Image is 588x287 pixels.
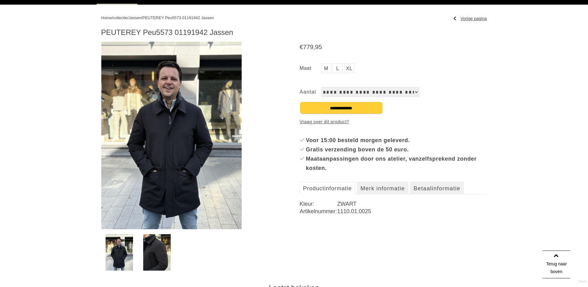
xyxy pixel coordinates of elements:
dt: Artikelnummer: [300,208,337,215]
a: Home [101,15,112,20]
li: Maataanpassingen door ons atelier, vanzelfsprekend zonder kosten. [300,154,487,173]
a: Terug naar boven [543,251,570,278]
a: L [333,63,343,73]
a: Vraag over dit product? [300,117,349,126]
a: Productinformatie [300,182,355,194]
a: collectie [113,15,127,20]
a: M [321,63,331,73]
ul: Maat [300,63,487,75]
a: Divide [579,278,586,285]
span: 779 [303,44,313,50]
img: PEUTEREY Peu5573 01191942 Jassen [101,42,242,229]
span: / [112,15,113,20]
span: € [300,44,303,50]
a: Merk informatie [357,182,408,194]
h1: PEUTEREY Peu5573 01191942 Jassen [101,28,487,37]
a: Jassen [128,15,141,20]
span: / [141,15,143,20]
a: XL [344,63,354,73]
img: peuterey-peu5573-01191942-jassen [106,234,133,271]
dd: ZWART [337,200,487,208]
dd: 1110.01.0025 [337,208,487,215]
span: , [313,44,315,50]
img: peuterey-peu5573-01191942-jassen [143,234,171,271]
span: 95 [315,44,322,50]
div: Voor 15:00 besteld morgen geleverd. [306,136,487,145]
a: PEUTEREY Peu5573 01191942 Jassen [142,15,214,20]
div: Gratis verzending boven de 50 euro. [306,145,487,154]
a: Betaalinformatie [410,182,464,194]
span: / [127,15,129,20]
label: Aantal [300,87,321,97]
dt: Kleur: [300,200,337,208]
a: Vorige pagina [453,14,487,23]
